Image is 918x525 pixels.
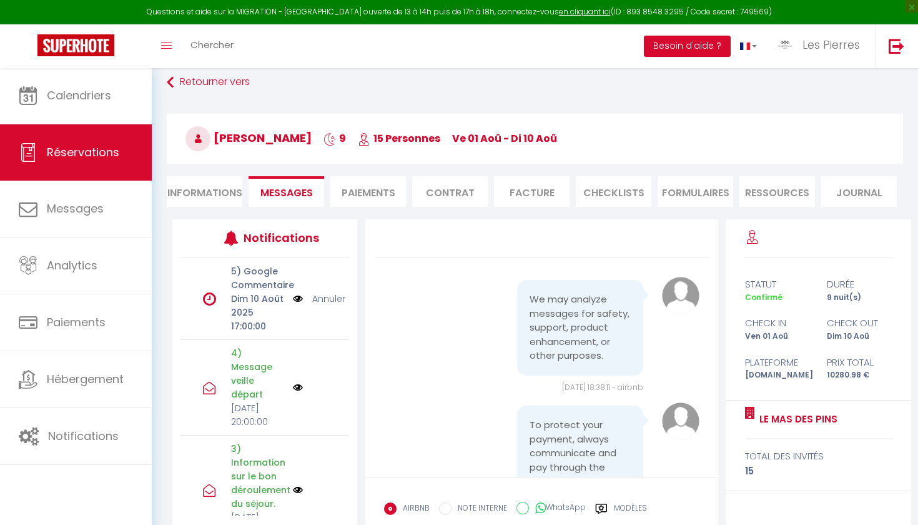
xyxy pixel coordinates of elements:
li: FORMULAIRES [658,176,733,207]
span: Messages [47,201,104,216]
div: check in [737,316,819,331]
a: Annuler [312,292,345,306]
a: ... Les Pierres [766,24,876,68]
img: avatar.png [662,402,699,440]
img: NO IMAGE [293,485,303,495]
span: Réservations [47,144,119,160]
a: Retourner vers [167,71,903,94]
li: Informations [167,176,242,207]
p: 3) Information sur le bon déroulement du séjour. [231,442,285,511]
pre: We may analyze messages for safety, support, product enhancement, or other purposes. [530,292,631,363]
div: 15 [745,464,893,479]
span: Confirmé [745,292,782,302]
img: NO IMAGE [293,292,303,306]
div: durée [819,277,901,292]
div: Ven 01 Aoû [737,331,819,342]
span: 15 Personnes [358,131,440,146]
div: check out [819,316,901,331]
div: statut [737,277,819,292]
span: Les Pierres [802,37,860,52]
p: 5) Google Commentaire [231,264,285,292]
label: AIRBNB [397,502,430,516]
span: Messages [260,186,313,200]
span: 9 [323,131,346,146]
img: logout [889,38,904,54]
li: Facture [494,176,570,207]
li: Contrat [412,176,488,207]
a: en cliquant ici [559,6,611,17]
label: WhatsApp [529,502,586,516]
p: 4) Message veille départ [231,346,285,401]
span: Hébergement [47,371,124,387]
div: 10280.98 € [819,369,901,381]
div: Dim 10 Aoû [819,331,901,342]
div: 9 nuit(s) [819,292,901,304]
span: [PERSON_NAME] [185,130,312,146]
span: Calendriers [47,87,111,103]
div: [DOMAIN_NAME] [737,369,819,381]
p: [DATE] 20:00:00 [231,401,285,429]
div: Prix total [819,355,901,370]
span: Analytics [47,257,97,273]
li: Paiements [330,176,406,207]
span: ve 01 Aoû - di 10 Aoû [452,131,557,146]
img: Super Booking [37,34,114,56]
img: NO IMAGE [293,382,303,392]
p: Dim 10 Août 2025 17:00:00 [231,292,285,333]
button: Besoin d'aide ? [644,36,731,57]
a: LE MAS DES PINS [755,412,837,427]
h3: Notifications [244,224,313,252]
li: Ressources [739,176,815,207]
span: Notifications [48,428,119,444]
button: Open LiveChat chat widget [10,5,47,42]
span: Paiements [47,314,106,330]
li: CHECKLISTS [576,176,651,207]
img: avatar.png [662,277,699,314]
label: Modèles [614,502,647,518]
div: total des invités [745,449,893,464]
label: NOTE INTERNE [452,502,507,516]
a: Chercher [181,24,243,68]
div: Plateforme [737,355,819,370]
img: ... [776,36,794,54]
span: [DATE] 18:38:11 - airbnb [562,382,643,392]
li: Journal [821,176,897,207]
span: Chercher [190,38,234,51]
pre: To protect your payment, always communicate and pay through the Airbnb website or app. [530,418,631,502]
